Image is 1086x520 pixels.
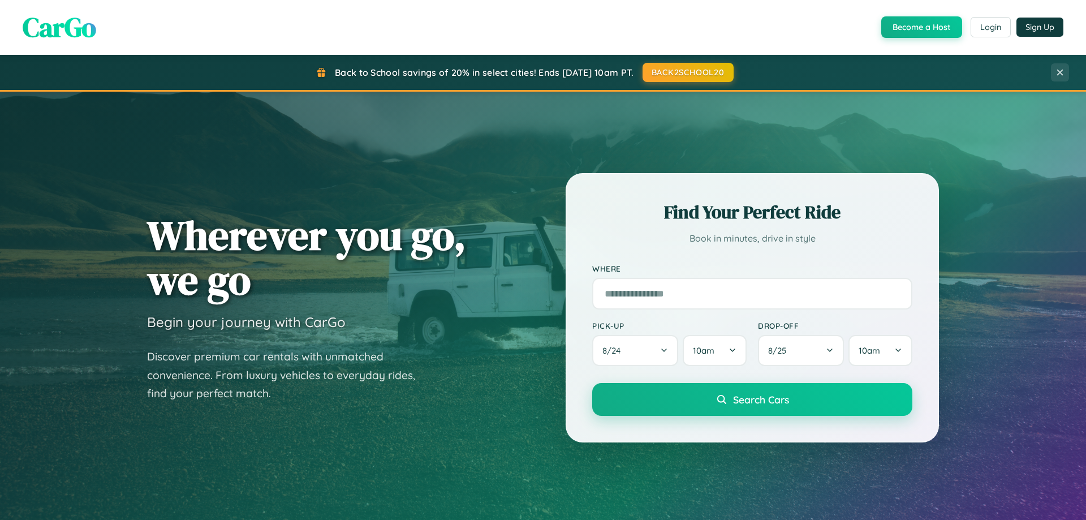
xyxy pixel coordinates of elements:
button: 10am [848,335,912,366]
button: 8/25 [758,335,844,366]
label: Drop-off [758,321,912,330]
button: 8/24 [592,335,678,366]
button: 10am [683,335,747,366]
span: 8 / 25 [768,345,792,356]
label: Pick-up [592,321,747,330]
label: Where [592,264,912,273]
button: Search Cars [592,383,912,416]
button: Sign Up [1016,18,1063,37]
span: Search Cars [733,393,789,406]
p: Book in minutes, drive in style [592,230,912,247]
span: 8 / 24 [602,345,626,356]
h2: Find Your Perfect Ride [592,200,912,225]
button: BACK2SCHOOL20 [643,63,734,82]
span: 10am [693,345,714,356]
button: Become a Host [881,16,962,38]
h3: Begin your journey with CarGo [147,313,346,330]
p: Discover premium car rentals with unmatched convenience. From luxury vehicles to everyday rides, ... [147,347,430,403]
h1: Wherever you go, we go [147,213,466,302]
button: Login [971,17,1011,37]
span: 10am [859,345,880,356]
span: CarGo [23,8,96,46]
span: Back to School savings of 20% in select cities! Ends [DATE] 10am PT. [335,67,633,78]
